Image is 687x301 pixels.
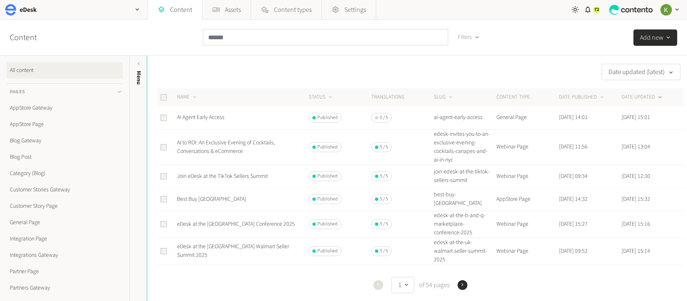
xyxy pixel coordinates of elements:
[496,129,559,165] td: Webinar Page
[496,211,559,238] td: Webinar Page
[274,5,312,15] span: Content types
[434,93,454,101] button: SLUG
[622,143,650,151] time: [DATE] 13:04
[7,231,123,247] a: Integration Page
[433,265,496,288] td: ai-translation
[418,280,449,290] span: of 54 pages
[433,106,496,129] td: ai-agent-early-access
[559,220,588,228] time: [DATE] 15:27
[177,172,268,180] a: Join eDesk at the TikTok Sellers Summit
[622,247,650,255] time: [DATE] 15:14
[7,214,123,231] a: General Page
[559,113,588,121] time: [DATE] 14:01
[433,165,496,188] td: join-edesk-at-the-tiktok-sellers-summit
[559,143,588,151] time: [DATE] 11:56
[7,62,123,79] a: All content
[177,220,295,228] a: eDesk at the [GEOGRAPHIC_DATA] Conference 2025
[433,188,496,211] td: best-buy-[GEOGRAPHIC_DATA]
[7,133,123,149] a: Blog Gateway
[622,220,650,228] time: [DATE] 15:16
[7,198,123,214] a: Customer Story Page
[496,238,559,265] td: Webinar Page
[559,247,588,255] time: [DATE] 09:52
[433,211,496,238] td: edesk-at-the-b-and-q-marketplace-conference-2025
[433,129,496,165] td: edesk-invites-you-to-an-exclusive-evening-cocktails-canapes-and-ai-in-nyc
[7,100,123,116] a: AppStore Gateway
[20,5,37,15] h2: eDesk
[622,195,650,203] time: [DATE] 15:32
[177,243,289,259] a: eDesk at the [GEOGRAPHIC_DATA] Walmart Seller Summit 2025
[7,116,123,133] a: AppStore Page
[660,4,672,16] img: Keelin Terry
[7,182,123,198] a: Customer Stories Gateway
[371,88,433,106] th: Translations
[380,247,388,255] span: 5 / 5
[10,88,25,96] span: Pages
[380,220,388,228] span: 5 / 5
[496,88,559,106] th: CONTENT TYPE
[633,29,677,46] button: Add new
[451,29,486,45] button: Filters
[317,220,338,228] span: Published
[594,6,599,13] span: 72
[380,195,388,203] span: 5 / 5
[622,93,663,101] button: DATE UPDATED
[559,195,588,203] time: [DATE] 14:32
[602,64,680,80] button: Date updated (latest)
[177,113,225,121] a: AI Agent Early Access
[10,31,56,44] h2: Content
[380,144,388,151] span: 5 / 5
[135,71,143,85] span: Menu
[317,195,338,203] span: Published
[7,280,123,296] a: Partners Gateway
[458,33,472,42] span: Filters
[177,93,198,101] button: NAME
[391,276,414,293] button: 1
[7,247,123,263] a: Integrations Gateway
[317,173,338,180] span: Published
[380,114,388,121] span: 0 / 5
[344,5,366,15] span: Settings
[7,149,123,165] a: Blog Post
[496,265,559,288] td: General Page
[309,93,334,101] button: STATUS
[622,113,650,121] time: [DATE] 15:01
[5,4,16,16] img: eDesk
[496,188,559,211] td: AppStore Page
[380,173,388,180] span: 5 / 5
[317,144,338,151] span: Published
[559,93,605,101] button: DATE PUBLISHED
[622,172,650,180] time: [DATE] 12:30
[317,114,338,121] span: Published
[7,263,123,280] a: Partner Page
[559,172,588,180] time: [DATE] 09:34
[317,247,338,255] span: Published
[177,195,246,203] a: Best Buy [GEOGRAPHIC_DATA]
[496,165,559,188] td: Webinar Page
[7,165,123,182] a: Category (Blog)
[177,139,275,155] a: AI to ROI: An Exclusive Evening of Cocktails, Conversations & eCommerce
[433,238,496,265] td: edesk-at-the-uk-walmart-seller-summit-2025
[496,106,559,129] td: General Page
